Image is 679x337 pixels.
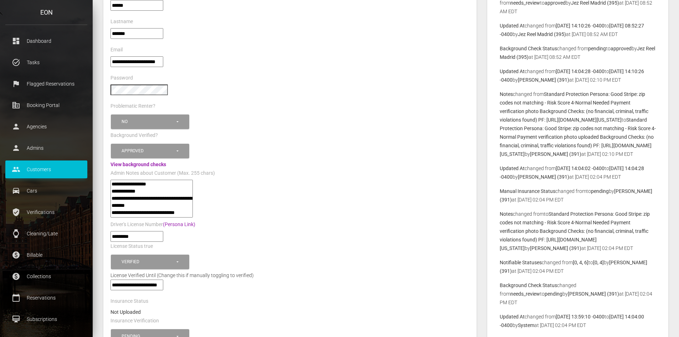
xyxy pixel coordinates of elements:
[105,271,475,280] div: License Verified Until (Change this if manually toggling to verified)
[500,23,525,29] b: Updated At
[11,314,82,325] p: Subscriptions
[500,91,513,97] b: Notes
[500,188,555,194] b: Manual Insurance Status
[5,139,87,157] a: person Admins
[5,225,87,242] a: watch Cleaning/Late
[500,44,656,61] p: changed from to by at [DATE] 08:52 AM EDT
[568,291,619,297] b: [PERSON_NAME] (391)
[500,258,656,275] p: changed from to by at [DATE] 02:04 PM EDT
[500,211,513,217] b: Notes
[500,90,656,158] p: changed from to by at [DATE] 02:10 PM EDT
[11,36,82,46] p: Dashboard
[110,170,215,177] label: Admin Notes about Customer (Max. 255 chars)
[11,292,82,303] p: Reservations
[110,75,133,82] label: Password
[5,53,87,71] a: task_alt Tasks
[500,260,542,265] b: Notifiable Statuses
[11,57,82,68] p: Tasks
[110,18,133,25] label: Lastname
[5,289,87,307] a: calendar_today Reservations
[110,309,141,315] strong: Not Uploaded
[11,78,82,89] p: Flagged Reservations
[518,77,569,83] b: [PERSON_NAME] (391)
[573,260,588,265] b: [0, 4, 6]
[500,91,648,123] b: Standard Protection Persona: Good Stripe: zip codes not matching - Risk Score 4-Normal Needed Pay...
[111,144,189,158] button: Approved
[518,31,566,37] b: Jez Reel Madrid (395)
[11,228,82,239] p: Cleaning/Late
[11,185,82,196] p: Cars
[500,68,525,74] b: Updated At
[11,271,82,282] p: Collections
[500,314,525,320] b: Updated At
[500,312,656,330] p: changed from to by at [DATE] 02:04 PM EDT
[510,291,540,297] b: needs_review
[591,188,609,194] b: pending
[11,121,82,132] p: Agencies
[500,164,656,181] p: changed from to by at [DATE] 02:04 PM EDT
[110,243,153,250] label: License Status true
[545,291,562,297] b: pending
[110,221,195,228] label: Driver's License Number
[500,282,557,288] b: Background Check Status
[5,310,87,328] a: card_membership Subscriptions
[110,162,166,167] a: View background checks
[556,23,605,29] b: [DATE] 14:10:26 -0400
[5,96,87,114] a: corporate_fare Booking Portal
[110,46,123,53] label: Email
[500,281,656,307] p: changed from to by at [DATE] 02:04 PM EDT
[5,203,87,221] a: verified_user Verifications
[500,21,656,39] p: changed from to by at [DATE] 08:52 AM EDT
[110,132,158,139] label: Background Verified?
[518,322,534,328] b: System
[593,260,604,265] b: [0, 4]
[556,165,605,171] b: [DATE] 14:04:02 -0400
[110,103,155,110] label: Problematic Renter?
[500,117,656,157] b: Standard Protection Persona: Good Stripe: zip codes not matching - Risk Score 4-Normal Payment ve...
[5,267,87,285] a: paid Collections
[518,174,569,180] b: [PERSON_NAME] (391)
[588,46,606,51] b: pending
[11,207,82,218] p: Verifications
[5,246,87,264] a: paid Billable
[111,255,189,269] button: Verified
[163,221,195,227] a: (Persona Link)
[5,182,87,200] a: drive_eta Cars
[11,250,82,260] p: Billable
[556,314,605,320] b: [DATE] 13:59:10 -0400
[11,143,82,153] p: Admins
[122,259,175,265] div: Verified
[11,100,82,111] p: Booking Portal
[530,151,581,157] b: [PERSON_NAME] (391)
[122,148,175,154] div: Approved
[530,245,581,251] b: [PERSON_NAME] (391)
[500,210,656,252] p: changed from to by at [DATE] 02:04 PM EDT
[122,119,175,125] div: No
[110,317,159,325] label: Insurance Verification
[611,46,632,51] b: approved
[500,211,650,251] b: Standard Protection Persona: Good Stripe: zip codes not matching - Risk Score 4-Normal Needed Pay...
[500,46,557,51] b: Background Check Status
[111,114,189,129] button: No
[500,165,525,171] b: Updated At
[11,164,82,175] p: Customers
[5,118,87,136] a: person Agencies
[5,160,87,178] a: people Customers
[5,32,87,50] a: dashboard Dashboard
[500,67,656,84] p: changed from to by at [DATE] 02:10 PM EDT
[110,298,148,305] label: Insurance Status
[5,75,87,93] a: flag Flagged Reservations
[556,68,605,74] b: [DATE] 14:04:28 -0400
[500,187,656,204] p: changed from to by at [DATE] 02:04 PM EDT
